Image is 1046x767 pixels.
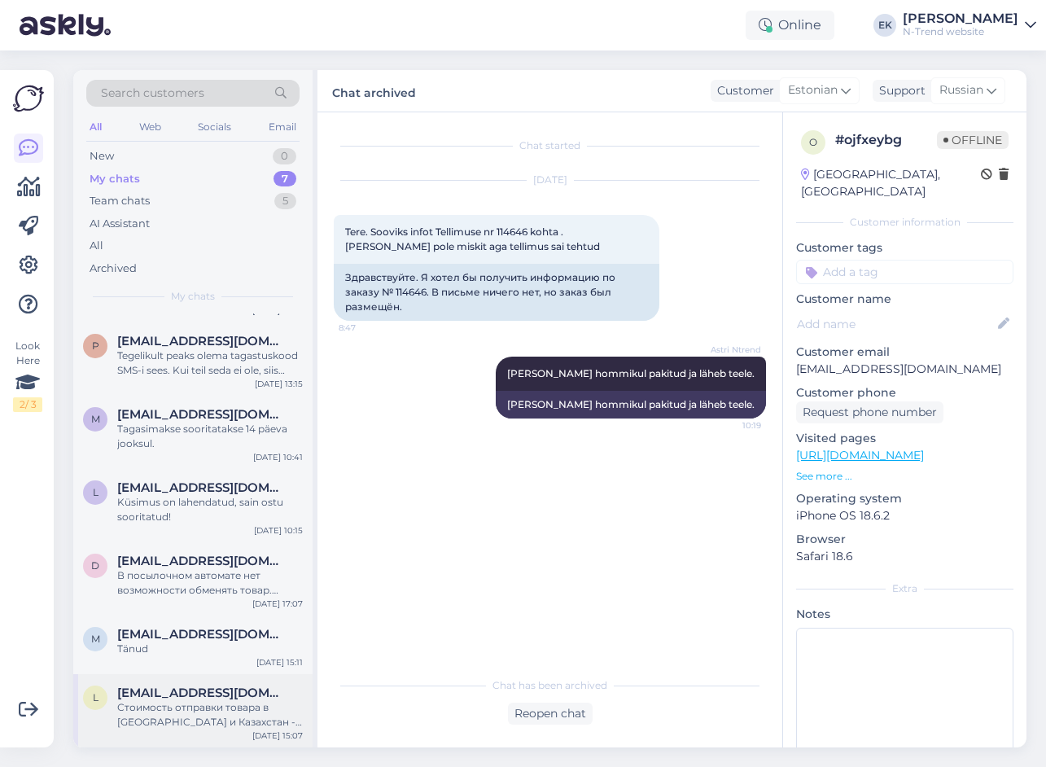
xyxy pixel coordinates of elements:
div: 2 / 3 [13,397,42,412]
span: 8:47 [339,322,400,334]
div: В посылочном автомате нет возможности обменять товар. Единственный способ - вернуть товар через п... [117,568,303,598]
span: Estonian [788,81,838,99]
div: Customer information [796,215,1013,230]
span: Offline [937,131,1009,149]
p: Notes [796,606,1013,623]
p: Safari 18.6 [796,548,1013,565]
span: m [91,413,100,425]
div: Tänud [117,642,303,656]
div: All [90,238,103,254]
span: My chats [171,289,215,304]
p: Customer name [796,291,1013,308]
a: [PERSON_NAME]N-Trend website [903,12,1036,38]
p: Browser [796,531,1013,548]
input: Add name [797,315,995,333]
div: [PERSON_NAME] hommikul pakitud ja läheb teele. [496,391,766,419]
span: d [91,559,99,572]
div: Team chats [90,193,150,209]
div: Customer [711,82,774,99]
div: [GEOGRAPHIC_DATA], [GEOGRAPHIC_DATA] [801,166,981,200]
span: petersone.agita@inbox.lv [117,334,287,348]
span: Astri Ntrend [700,344,761,356]
span: 10:19 [700,419,761,432]
p: Visited pages [796,430,1013,447]
div: 5 [274,193,296,209]
div: My chats [90,171,140,187]
p: Customer tags [796,239,1013,256]
p: Customer email [796,344,1013,361]
span: [PERSON_NAME] hommikul pakitud ja läheb teele. [507,367,755,379]
span: dace_skripsta@inbox.lv [117,554,287,568]
div: Socials [195,116,234,138]
div: All [86,116,105,138]
label: Chat archived [332,80,416,102]
span: l [93,691,98,703]
span: merliis.kustmann@gmail.com [117,627,287,642]
div: [DATE] 13:15 [255,378,303,390]
p: See more ... [796,469,1013,484]
img: Askly Logo [13,83,44,114]
div: N-Trend website [903,25,1018,38]
div: Web [136,116,164,138]
a: [URL][DOMAIN_NAME] [796,448,924,462]
div: Стоимость отправки товара в [GEOGRAPHIC_DATA] и Казахстан - конечная стоимоть отправки рассчитыва... [117,700,303,730]
div: 0 [273,148,296,164]
div: Extra [796,581,1013,596]
div: [DATE] 10:15 [254,524,303,537]
div: New [90,148,114,164]
p: iPhone OS 18.6.2 [796,507,1013,524]
div: Reopen chat [508,703,593,725]
span: lily.roop@mail.ee [117,480,287,495]
span: p [92,340,99,352]
span: Russian [939,81,983,99]
div: EK [873,14,896,37]
span: Tere. Sooviks infot Tellimuse nr 114646 kohta . [PERSON_NAME] pole miskit aga tellimus sai tehtud [345,226,600,252]
div: Archived [90,261,137,277]
div: [DATE] 15:07 [252,730,303,742]
div: [DATE] 17:07 [252,598,303,610]
span: lenchik5551000@gmail.com [117,686,287,700]
div: Look Here [13,339,42,412]
div: Tagasimakse sooritatakse 14 päeva jooksul. [117,422,303,451]
span: o [809,136,817,148]
p: Operating system [796,490,1013,507]
div: Support [873,82,926,99]
div: [DATE] 15:11 [256,656,303,668]
div: Request phone number [796,401,943,423]
span: l [93,486,98,498]
div: AI Assistant [90,216,150,232]
input: Add a tag [796,260,1013,284]
p: [EMAIL_ADDRESS][DOMAIN_NAME] [796,361,1013,378]
p: Customer phone [796,384,1013,401]
div: Email [265,116,300,138]
span: m [91,633,100,645]
span: Chat has been archived [492,678,607,693]
div: [DATE] 10:41 [253,451,303,463]
div: # ojfxeybg [835,130,937,150]
div: Здравствуйте. Я хотел бы получить информацию по заказу № 114646. В письме ничего нет, но заказ бы... [334,264,659,321]
div: Chat started [334,138,766,153]
div: [PERSON_NAME] [903,12,1018,25]
div: Küsimus on lahendatud, sain ostu sooritatud! [117,495,303,524]
div: Tegelikult peaks olema tagastuskood SMS-i sees. Kui teil seda ei ole, siis palun pöörduge kas ots... [117,348,303,378]
span: maris.magedi@gmail.com [117,407,287,422]
span: Search customers [101,85,204,102]
div: Online [746,11,834,40]
div: 7 [274,171,296,187]
div: [DATE] [334,173,766,187]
